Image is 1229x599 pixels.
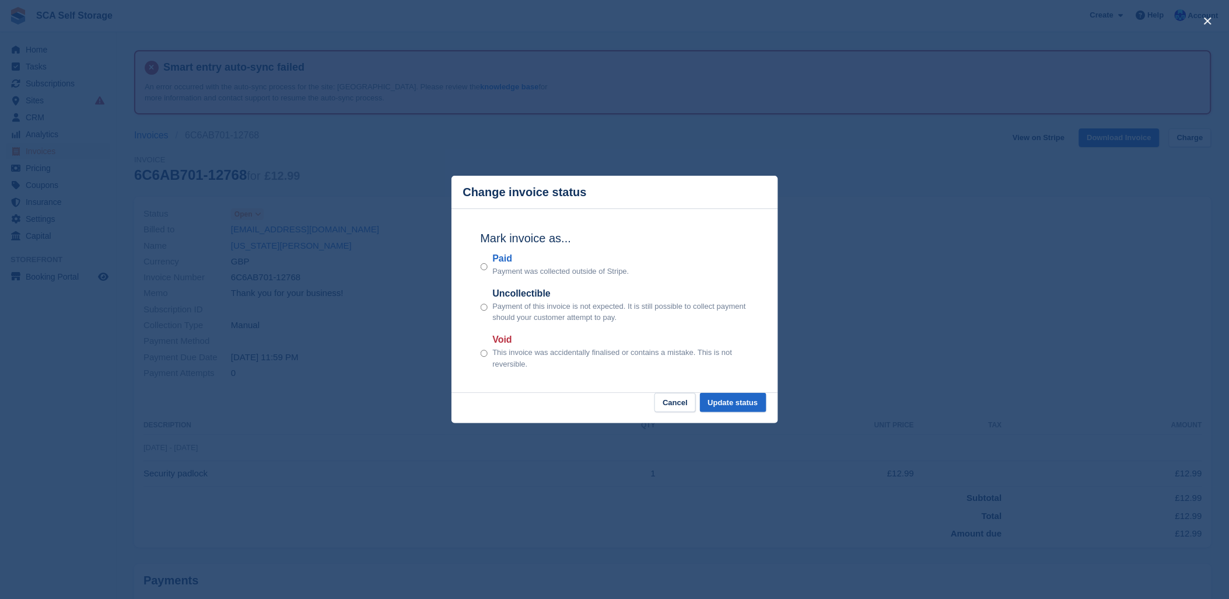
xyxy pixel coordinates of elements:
label: Void [492,333,748,347]
p: This invoice was accidentally finalised or contains a mistake. This is not reversible. [492,347,748,370]
label: Uncollectible [492,287,748,301]
p: Payment of this invoice is not expected. It is still possible to collect payment should your cust... [492,301,748,323]
button: Cancel [654,393,696,412]
label: Paid [492,252,629,266]
p: Change invoice status [463,186,587,199]
h2: Mark invoice as... [481,229,749,247]
button: close [1199,12,1217,30]
button: Update status [700,393,766,412]
p: Payment was collected outside of Stripe. [492,266,629,277]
